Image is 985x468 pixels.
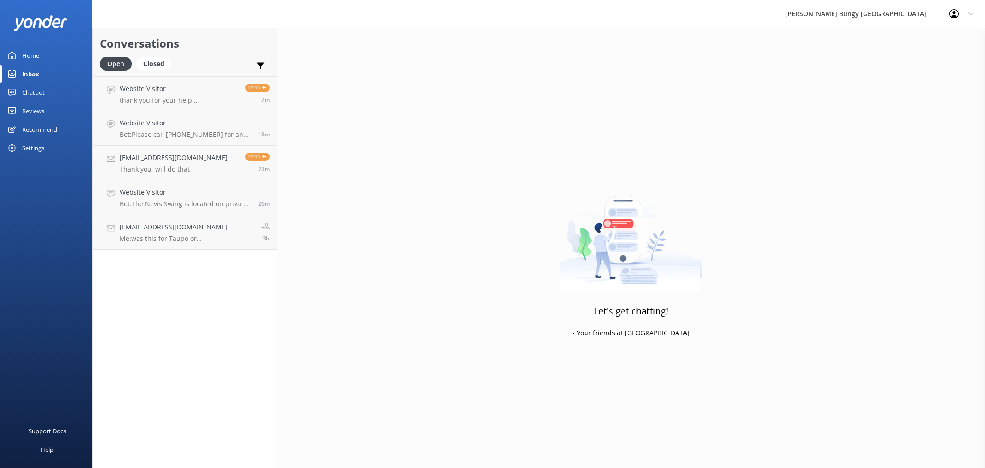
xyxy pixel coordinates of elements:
a: Website VisitorBot:The Nevis Swing is located on private property, so the address isn't advertise... [93,180,277,215]
span: 01:55pm 11-Aug-2025 (UTC +12:00) Pacific/Auckland [258,200,270,208]
img: yonder-white-logo.png [14,15,67,31]
span: 01:58pm 11-Aug-2025 (UTC +12:00) Pacific/Auckland [258,165,270,173]
div: Inbox [22,65,39,83]
div: Open [100,57,132,71]
div: Closed [136,57,171,71]
span: 02:14pm 11-Aug-2025 (UTC +12:00) Pacific/Auckland [261,96,270,104]
p: Bot: The Nevis Swing is located on private property, so the address isn't advertised. The only wa... [120,200,251,208]
a: [EMAIL_ADDRESS][DOMAIN_NAME]Me:was this for Taupo or [GEOGRAPHIC_DATA]?3h [93,215,277,250]
div: Reviews [22,102,44,120]
h4: [EMAIL_ADDRESS][DOMAIN_NAME] [120,222,254,232]
h4: Website Visitor [120,187,251,197]
h2: Conversations [100,35,270,52]
div: Support Docs [29,422,66,440]
p: Me: was this for Taupo or [GEOGRAPHIC_DATA]? [120,234,254,243]
span: Reply [245,84,270,92]
div: Chatbot [22,83,45,102]
div: Home [22,46,39,65]
div: Help [41,440,54,459]
div: Recommend [22,120,57,139]
span: 11:05am 11-Aug-2025 (UTC +12:00) Pacific/Auckland [263,234,270,242]
p: Bot: Please call [PHONE_NUMBER] for any last minute bookings. [120,130,251,139]
a: Website VisitorBot:Please call [PHONE_NUMBER] for any last minute bookings.18m [93,111,277,146]
a: Website Visitorthank you for your help...Reply7m [93,76,277,111]
span: Reply [245,153,270,161]
p: thank you for your help... [120,96,198,105]
a: [EMAIL_ADDRESS][DOMAIN_NAME]Thank you, will do thatReply23m [93,146,277,180]
h4: [EMAIL_ADDRESS][DOMAIN_NAME] [120,153,228,163]
a: Closed [136,58,176,68]
span: 02:03pm 11-Aug-2025 (UTC +12:00) Pacific/Auckland [258,130,270,138]
h4: Website Visitor [120,84,198,94]
p: Thank you, will do that [120,165,228,173]
img: artwork of a man stealing a conversation from at giant smartphone [560,176,702,292]
p: - Your friends at [GEOGRAPHIC_DATA] [573,328,689,338]
h4: Website Visitor [120,118,251,128]
h3: Let's get chatting! [594,304,668,319]
a: Open [100,58,136,68]
div: Settings [22,139,44,157]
